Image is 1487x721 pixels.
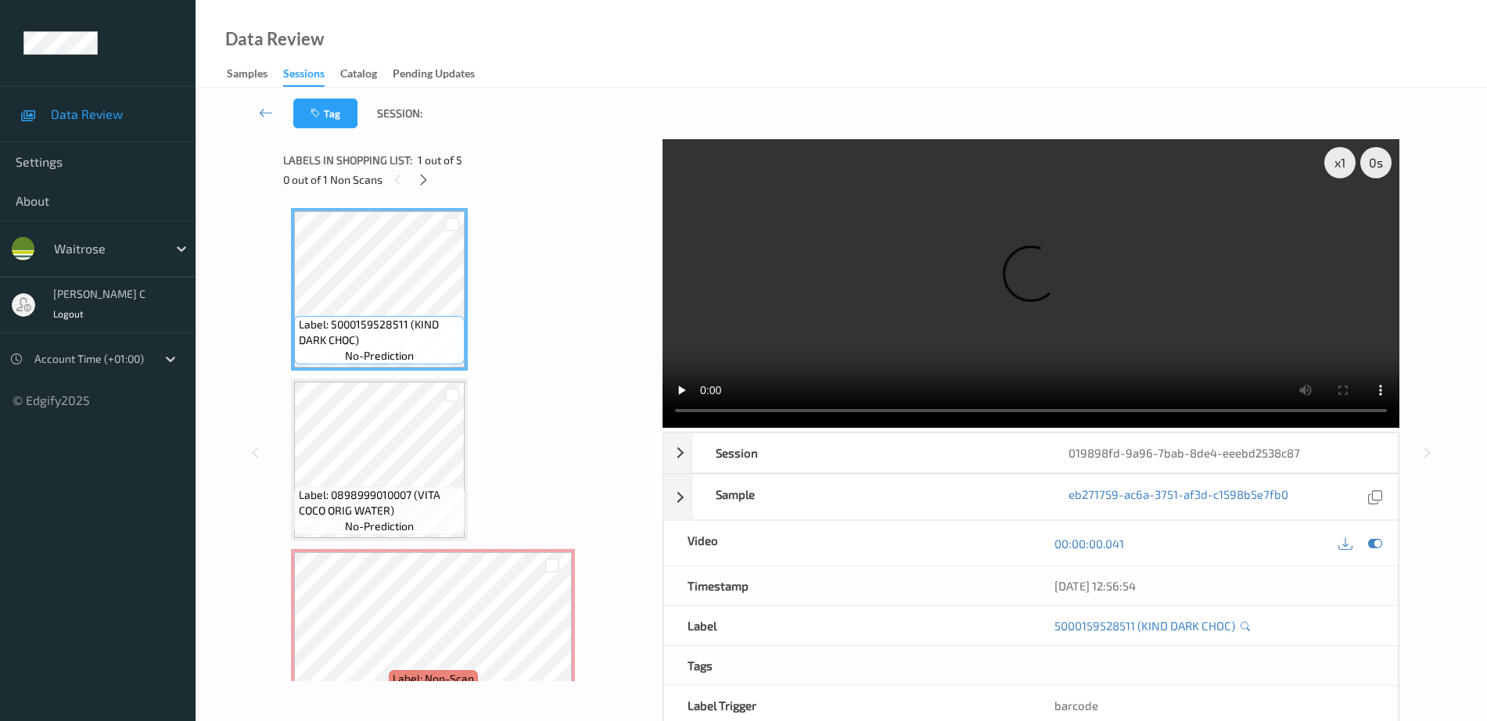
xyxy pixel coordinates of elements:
div: Samples [227,66,268,85]
div: 019898fd-9a96-7bab-8de4-eeebd2538c87 [1045,433,1398,472]
div: Sessions [283,66,325,87]
a: Samples [227,63,283,85]
span: Session: [377,106,422,121]
a: 00:00:00.041 [1054,536,1124,551]
div: Session019898fd-9a96-7bab-8de4-eeebd2538c87 [663,432,1399,473]
div: Session [692,433,1045,472]
div: Tags [664,646,1031,685]
div: x 1 [1324,147,1356,178]
div: Sampleeb271759-ac6a-3751-af3d-c1598b5e7fb0 [663,474,1399,520]
div: [DATE] 12:56:54 [1054,578,1374,594]
div: Timestamp [664,566,1031,605]
a: 5000159528511 (KIND DARK CHOC) [1054,618,1235,633]
span: Label: 0898999010007 (VITA COCO ORIG WATER) [299,487,462,518]
span: no-prediction [345,518,414,534]
a: Pending Updates [393,63,490,85]
span: 1 out of 5 [418,152,462,168]
div: Label [664,606,1031,645]
button: Tag [293,99,357,128]
span: Label: Non-Scan [393,671,474,687]
span: Label: 5000159528511 (KIND DARK CHOC) [299,317,462,348]
div: Pending Updates [393,66,475,85]
a: Catalog [340,63,393,85]
div: Data Review [225,31,324,47]
div: 0 s [1360,147,1392,178]
div: Catalog [340,66,377,85]
span: no-prediction [345,348,414,364]
a: eb271759-ac6a-3751-af3d-c1598b5e7fb0 [1069,486,1288,508]
a: Sessions [283,63,340,87]
div: Video [664,521,1031,565]
div: Sample [692,475,1045,519]
span: Labels in shopping list: [283,152,412,168]
div: 0 out of 1 Non Scans [283,170,652,189]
